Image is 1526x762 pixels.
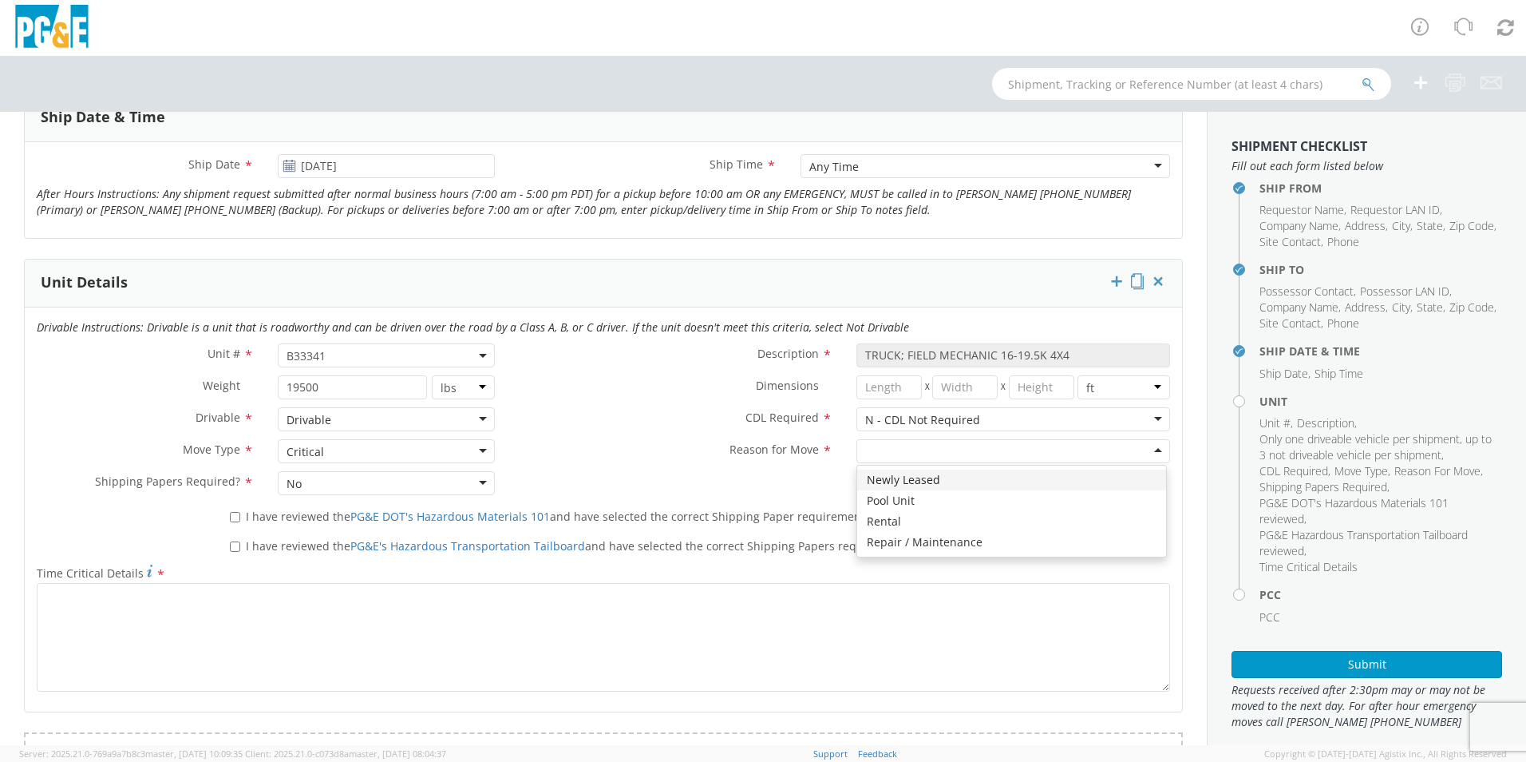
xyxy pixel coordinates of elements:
[1231,651,1502,678] button: Submit
[856,375,922,399] input: Length
[208,346,240,361] span: Unit #
[1259,415,1293,431] li: ,
[1259,495,1449,526] span: PG&E DOT's Hazardous Materials 101 reviewed
[230,512,240,522] input: I have reviewed thePG&E DOT's Hazardous Materials 101and have selected the correct Shipping Paper...
[1297,415,1354,431] span: Description
[1259,479,1387,494] span: Shipping Papers Required
[857,490,1166,511] div: Pool Unit
[1259,609,1280,625] span: PCC
[1231,682,1502,730] span: Requests received after 2:30pm may or may not be moved to the next day. For after hour emergency ...
[1334,463,1388,478] span: Move Type
[12,5,92,52] img: pge-logo-06675f144f4cfa6a6814.png
[1259,463,1328,478] span: CDL Required
[41,275,128,291] h3: Unit Details
[858,748,897,760] a: Feedback
[1259,479,1390,495] li: ,
[1350,202,1442,218] li: ,
[188,157,240,172] span: Ship Date
[1345,300,1386,315] span: Address
[1259,431,1498,463] li: ,
[1334,463,1390,479] li: ,
[1392,218,1413,234] li: ,
[1231,137,1367,155] strong: Shipment Checklist
[245,748,446,760] span: Client: 2025.21.0-c073d8a
[1417,300,1443,315] span: State
[287,444,324,460] div: Critical
[1259,218,1338,233] span: Company Name
[1392,218,1410,233] span: City
[813,748,848,760] a: Support
[1009,375,1074,399] input: Height
[1259,345,1502,357] h4: Ship Date & Time
[1259,316,1321,331] span: Site Contact
[246,509,1018,524] span: I have reviewed the and have selected the correct Shipping Paper requirement for each unit to be ...
[1259,202,1344,217] span: Requestor Name
[1259,218,1341,234] li: ,
[857,511,1166,532] div: Rental
[37,186,1131,217] i: After Hours Instructions: Any shipment request submitted after normal business hours (7:00 am - 5...
[1449,300,1494,315] span: Zip Code
[998,375,1009,399] span: X
[41,109,165,125] h3: Ship Date & Time
[1394,463,1481,478] span: Reason For Move
[745,410,819,425] span: CDL Required
[857,470,1166,490] div: Newly Leased
[1350,202,1440,217] span: Requestor LAN ID
[1297,415,1357,431] li: ,
[1259,234,1323,250] li: ,
[1449,218,1496,234] li: ,
[1360,284,1452,300] li: ,
[287,412,331,428] div: Drivable
[1259,300,1338,315] span: Company Name
[1392,300,1413,316] li: ,
[1345,300,1388,316] li: ,
[1259,182,1502,194] h4: Ship From
[350,538,585,554] a: PG&E's Hazardous Transportation Tailboard
[1259,559,1358,574] span: Time Critical Details
[1327,316,1359,331] span: Phone
[1259,495,1498,527] li: ,
[203,378,240,393] span: Weight
[1417,218,1443,233] span: State
[230,542,240,552] input: I have reviewed thePG&E's Hazardous Transportation Tailboardand have selected the correct Shippin...
[1259,527,1498,559] li: ,
[1259,234,1321,249] span: Site Contact
[19,748,243,760] span: Server: 2025.21.0-769a9a7b8c3
[865,412,980,428] div: N - CDL Not Required
[1417,300,1445,316] li: ,
[932,375,998,399] input: Width
[1259,202,1346,218] li: ,
[757,346,819,361] span: Description
[1360,284,1449,299] span: Possessor LAN ID
[1259,316,1323,331] li: ,
[287,476,302,492] div: No
[1392,300,1410,315] span: City
[1259,395,1502,407] h4: Unit
[145,748,243,760] span: master, [DATE] 10:09:35
[287,348,486,363] span: B33341
[1259,463,1330,479] li: ,
[1231,158,1502,174] span: Fill out each form listed below
[1394,463,1483,479] li: ,
[37,319,909,335] i: Drivable Instructions: Drivable is a unit that is roadworthy and can be driven over the road by a...
[1259,589,1502,601] h4: PCC
[1259,366,1308,381] span: Ship Date
[196,410,240,425] span: Drivable
[729,442,819,457] span: Reason for Move
[857,532,1166,553] div: Repair / Maintenance
[1449,218,1494,233] span: Zip Code
[1264,748,1507,760] span: Copyright © [DATE]-[DATE] Agistix Inc., All Rights Reserved
[1259,527,1468,558] span: PG&E Hazardous Transportation Tailboard reviewed
[1345,218,1388,234] li: ,
[350,509,550,524] a: PG&E DOT's Hazardous Materials 101
[183,442,240,457] span: Move Type
[1259,300,1341,316] li: ,
[278,343,495,367] span: B33341
[1345,218,1386,233] span: Address
[1259,264,1502,276] h4: Ship To
[95,474,240,489] span: Shipping Papers Required?
[1259,366,1311,382] li: ,
[992,68,1391,100] input: Shipment, Tracking or Reference Number (at least 4 chars)
[349,748,446,760] span: master, [DATE] 08:04:37
[1259,431,1492,462] span: Only one driveable vehicle per shipment, up to 3 not driveable vehicle per shipment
